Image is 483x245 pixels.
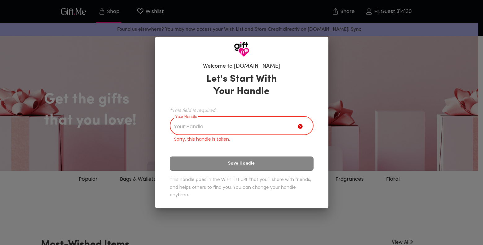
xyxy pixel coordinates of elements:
[170,176,314,199] h6: This handle goes in the Wish List URL that you'll share with friends, and helps others to find yo...
[203,63,280,70] h6: Welcome to [DOMAIN_NAME]
[170,107,314,113] span: *This field is required.
[234,42,249,57] img: GiftMe Logo
[174,136,309,143] p: Sorry, this handle is taken.
[199,73,285,98] h3: Let's Start With Your Handle
[170,118,298,135] input: Your Handle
